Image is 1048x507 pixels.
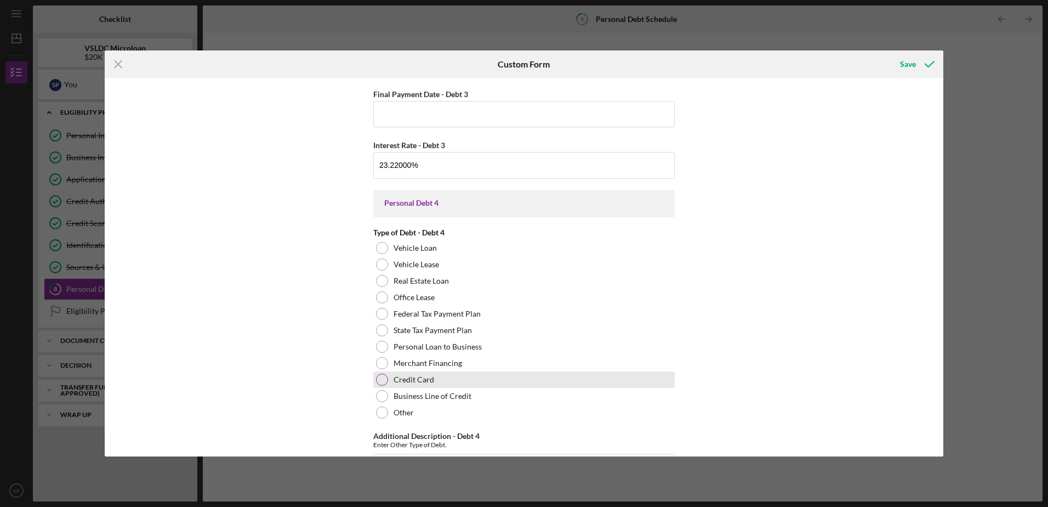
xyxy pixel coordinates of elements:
[394,392,471,401] label: Business Line of Credit
[373,89,468,99] label: Final Payment Date - Debt 3
[394,408,414,417] label: Other
[373,441,675,449] div: Enter Other Type of Debt.
[394,342,482,351] label: Personal Loan to Business
[394,260,439,269] label: Vehicle Lease
[900,53,916,75] div: Save
[394,309,481,318] label: Federal Tax Payment Plan
[394,375,434,384] label: Credit Card
[394,293,435,302] label: Office Lease
[394,277,449,285] label: Real Estate Loan
[384,199,664,207] div: Personal Debt 4
[394,326,472,335] label: State Tax Payment Plan
[373,431,480,441] label: Additional Description - Debt 4
[394,359,462,368] label: Merchant Financing
[373,140,445,150] label: Interest Rate - Debt 3
[498,59,550,69] h6: Custom Form
[889,53,943,75] button: Save
[373,228,675,237] div: Type of Debt - Debt 4
[394,244,437,252] label: Vehicle Loan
